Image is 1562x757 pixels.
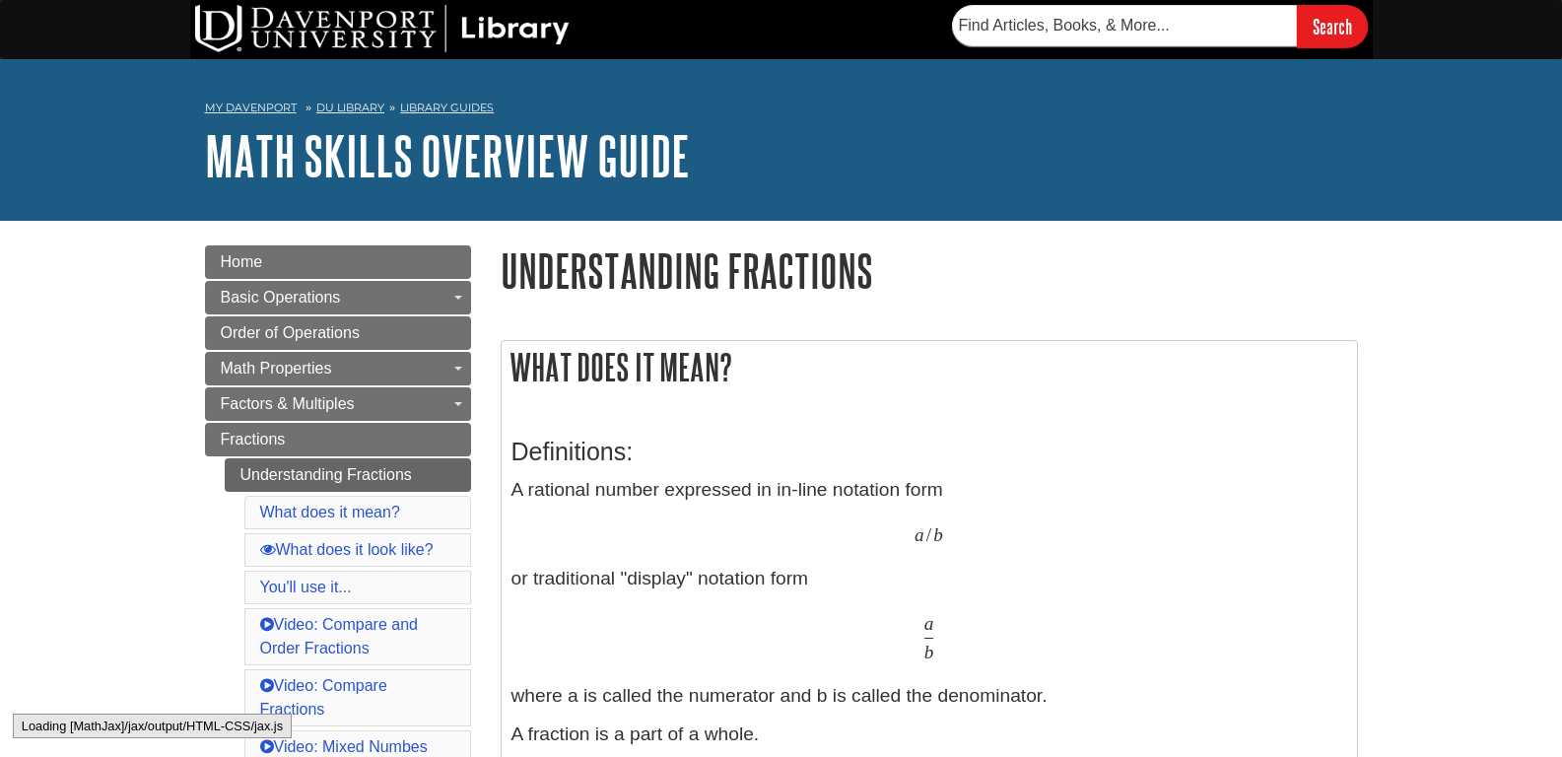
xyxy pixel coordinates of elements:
[952,5,1297,46] input: Find Articles, Books, & More...
[924,612,934,635] span: a
[13,714,292,738] div: Loading [MathJax]/jax/output/HTML-CSS/jax.js
[221,395,355,412] span: Factors & Multiples
[260,504,400,520] a: What does it mean?
[205,387,471,421] a: Factors & Multiples
[225,458,471,492] a: Understanding Fractions
[502,341,1357,393] h2: What does it mean?
[205,352,471,385] a: Math Properties
[926,523,931,546] span: /
[260,616,418,656] a: Video: Compare and Order Fractions
[205,245,471,279] a: Home
[195,5,570,52] img: DU Library
[400,101,494,114] a: Library Guides
[221,324,360,341] span: Order of Operations
[952,5,1368,47] form: Searches DU Library's articles, books, and more
[205,95,1358,126] nav: breadcrumb
[1297,5,1368,47] input: Search
[205,100,297,116] a: My Davenport
[260,541,434,558] a: What does it look like?
[501,245,1358,296] h1: Understanding Fractions
[933,523,943,546] span: b
[511,476,1347,711] p: A rational number expressed in in-line notation form or traditional "display" notation form where...
[205,125,690,186] a: Math Skills Overview Guide
[221,289,341,306] span: Basic Operations
[205,281,471,314] a: Basic Operations
[260,579,352,595] a: You'll use it...
[260,677,387,718] a: Video: Compare Fractions
[221,360,332,377] span: Math Properties
[221,253,263,270] span: Home
[205,423,471,456] a: Fractions
[915,523,924,546] span: a
[924,641,934,663] span: b
[221,431,286,447] span: Fractions
[511,438,1347,466] h3: Definitions:
[205,316,471,350] a: Order of Operations
[316,101,384,114] a: DU Library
